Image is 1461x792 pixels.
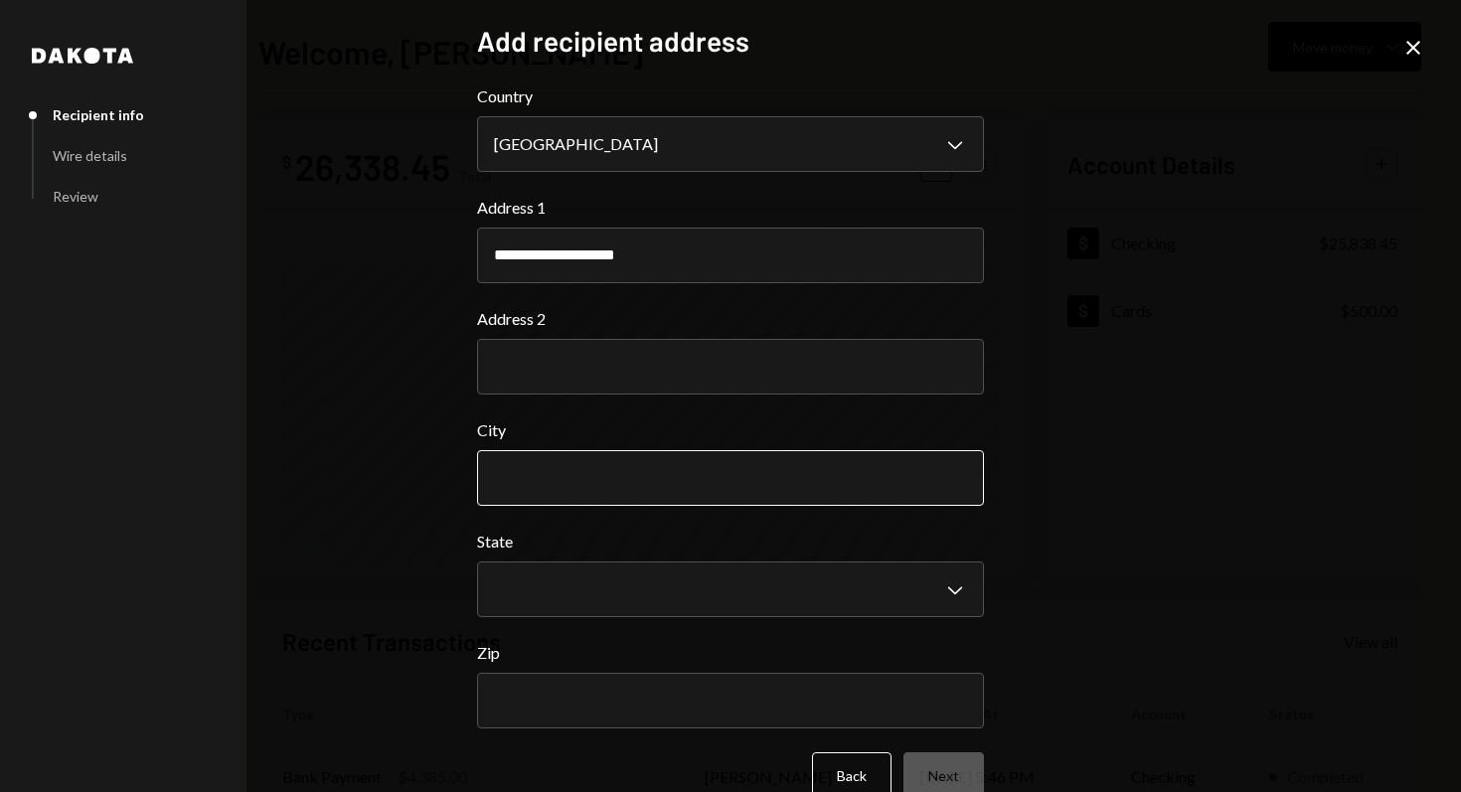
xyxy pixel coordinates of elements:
[53,188,98,205] div: Review
[477,530,984,554] label: State
[477,307,984,331] label: Address 2
[477,418,984,442] label: City
[477,84,984,108] label: Country
[53,106,144,123] div: Recipient info
[477,641,984,665] label: Zip
[477,22,984,61] h2: Add recipient address
[477,561,984,617] button: State
[477,196,984,220] label: Address 1
[53,147,127,164] div: Wire details
[477,116,984,172] button: Country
